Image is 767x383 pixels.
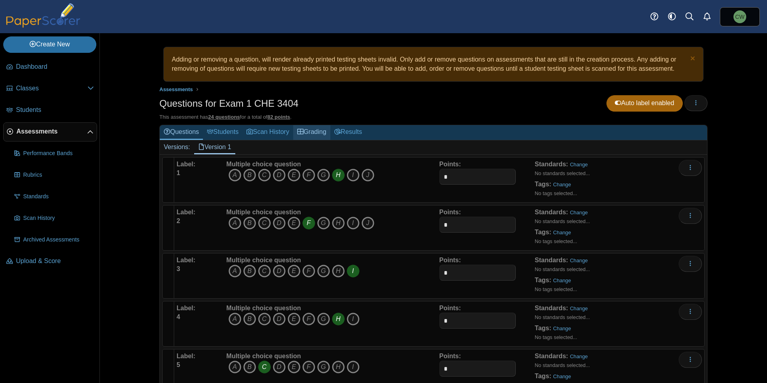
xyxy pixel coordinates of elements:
b: Tags: [535,325,551,331]
b: Label: [177,209,195,215]
small: No standards selected... [535,266,590,272]
i: A [229,313,241,325]
a: Dashboard [3,58,97,77]
i: B [243,313,256,325]
span: Archived Assessments [23,236,94,244]
span: Scan History [23,214,94,222]
button: More options [679,352,702,368]
i: E [288,217,300,229]
i: A [229,361,241,373]
i: H [332,313,345,325]
i: H [332,169,345,182]
i: B [243,169,256,182]
a: Rubrics [11,166,97,185]
img: PaperScorer [3,3,83,28]
b: Multiple choice question [227,257,301,263]
a: Standards [11,187,97,206]
small: No standards selected... [535,218,590,224]
span: Assessments [159,86,193,92]
span: Auto label enabled [615,100,674,106]
h1: Questions for Exam 1 CHE 3404 [159,97,298,110]
a: Change [553,229,571,235]
b: 1 [177,170,180,176]
b: Points: [439,161,461,168]
small: No standards selected... [535,314,590,320]
span: Christian Wallen [735,14,744,20]
small: No tags selected... [535,238,577,244]
b: 5 [177,361,180,368]
a: Archived Assessments [11,230,97,249]
span: Students [16,106,94,114]
i: I [347,265,360,277]
a: Scan History [11,209,97,228]
span: Classes [16,84,87,93]
div: This assessment has for a total of . [159,114,707,121]
a: Classes [3,79,97,98]
i: A [229,217,241,229]
i: G [317,265,330,277]
i: J [362,169,374,182]
i: F [302,265,315,277]
i: E [288,313,300,325]
b: Standards: [535,305,568,311]
i: H [332,217,345,229]
b: Multiple choice question [227,353,301,359]
a: Christian Wallen [720,7,760,26]
a: Change [570,209,588,215]
b: Standards: [535,161,568,168]
i: E [288,265,300,277]
a: Change [553,373,571,379]
a: Grading [293,125,330,140]
a: Version 1 [194,140,235,154]
i: I [347,217,360,229]
b: Standards: [535,209,568,215]
i: C [258,217,271,229]
b: Label: [177,305,195,311]
small: No standards selected... [535,362,590,368]
span: Christian Wallen [733,10,746,23]
a: Scan History [242,125,293,140]
b: Standards: [535,257,568,263]
a: Students [203,125,242,140]
b: Multiple choice question [227,161,301,168]
i: E [288,169,300,182]
b: Label: [177,257,195,263]
button: More options [679,304,702,320]
a: Change [570,353,588,359]
i: B [243,361,256,373]
a: PaperScorer [3,22,83,29]
i: F [302,313,315,325]
button: More options [679,256,702,272]
small: No tags selected... [535,286,577,292]
i: C [258,265,271,277]
b: Tags: [535,181,551,188]
b: 3 [177,265,180,272]
i: I [347,313,360,325]
i: G [317,361,330,373]
span: Assessments [16,127,87,136]
i: D [273,361,286,373]
b: Label: [177,353,195,359]
a: Upload & Score [3,252,97,271]
span: Standards [23,193,94,201]
b: Tags: [535,277,551,283]
a: Change [570,305,588,311]
i: I [347,361,360,373]
a: Performance Bands [11,144,97,163]
i: F [302,169,315,182]
i: C [258,361,271,373]
i: F [302,217,315,229]
i: H [332,361,345,373]
a: Change [553,182,571,188]
div: Versions: [160,140,194,154]
i: D [273,265,286,277]
b: Points: [439,353,461,359]
b: Multiple choice question [227,209,301,215]
i: G [317,217,330,229]
small: No standards selected... [535,170,590,176]
a: Change [570,162,588,168]
div: Adding or removing a question, will render already printed testing sheets invalid. Only add or re... [168,51,699,77]
a: Auto label enabled [606,95,683,111]
a: Change [553,325,571,331]
i: J [362,217,374,229]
